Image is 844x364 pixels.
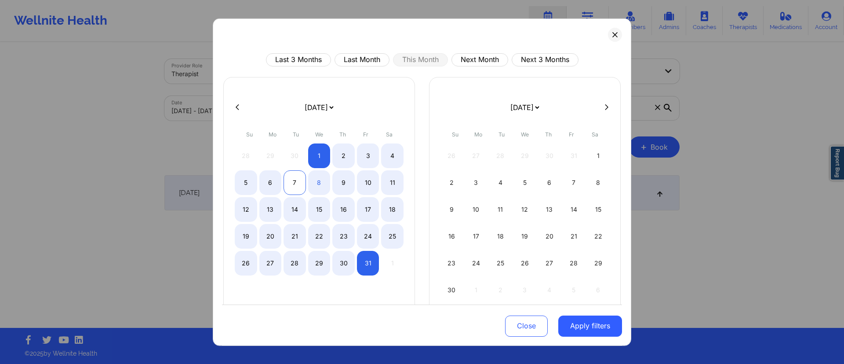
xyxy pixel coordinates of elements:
[332,197,355,221] div: Thu Oct 16 2025
[284,170,306,195] div: Tue Oct 07 2025
[514,224,536,248] div: Wed Nov 19 2025
[587,170,609,195] div: Sat Nov 08 2025
[538,250,560,275] div: Thu Nov 27 2025
[489,170,512,195] div: Tue Nov 04 2025
[545,131,552,137] abbr: Thursday
[563,170,585,195] div: Fri Nov 07 2025
[563,197,585,221] div: Fri Nov 14 2025
[440,224,463,248] div: Sun Nov 16 2025
[308,197,331,221] div: Wed Oct 15 2025
[440,277,463,302] div: Sun Nov 30 2025
[451,53,508,66] button: Next Month
[269,131,276,137] abbr: Monday
[381,170,404,195] div: Sat Oct 11 2025
[308,170,331,195] div: Wed Oct 08 2025
[489,224,512,248] div: Tue Nov 18 2025
[259,224,282,248] div: Mon Oct 20 2025
[587,250,609,275] div: Sat Nov 29 2025
[363,131,368,137] abbr: Friday
[465,170,487,195] div: Mon Nov 03 2025
[284,197,306,221] div: Tue Oct 14 2025
[246,131,253,137] abbr: Sunday
[235,170,257,195] div: Sun Oct 05 2025
[489,250,512,275] div: Tue Nov 25 2025
[266,53,331,66] button: Last 3 Months
[538,197,560,221] div: Thu Nov 13 2025
[357,143,379,168] div: Fri Oct 03 2025
[381,224,404,248] div: Sat Oct 25 2025
[514,170,536,195] div: Wed Nov 05 2025
[293,131,299,137] abbr: Tuesday
[538,224,560,248] div: Thu Nov 20 2025
[308,143,331,168] div: Wed Oct 01 2025
[357,250,379,275] div: Fri Oct 31 2025
[563,250,585,275] div: Fri Nov 28 2025
[465,197,487,221] div: Mon Nov 10 2025
[315,131,323,137] abbr: Wednesday
[474,131,482,137] abbr: Monday
[357,170,379,195] div: Fri Oct 10 2025
[512,53,578,66] button: Next 3 Months
[587,224,609,248] div: Sat Nov 22 2025
[339,131,346,137] abbr: Thursday
[465,250,487,275] div: Mon Nov 24 2025
[440,197,463,221] div: Sun Nov 09 2025
[514,197,536,221] div: Wed Nov 12 2025
[381,143,404,168] div: Sat Oct 04 2025
[308,224,331,248] div: Wed Oct 22 2025
[587,197,609,221] div: Sat Nov 15 2025
[357,197,379,221] div: Fri Oct 17 2025
[521,131,529,137] abbr: Wednesday
[284,250,306,275] div: Tue Oct 28 2025
[235,197,257,221] div: Sun Oct 12 2025
[563,224,585,248] div: Fri Nov 21 2025
[308,250,331,275] div: Wed Oct 29 2025
[357,224,379,248] div: Fri Oct 24 2025
[440,250,463,275] div: Sun Nov 23 2025
[465,224,487,248] div: Mon Nov 17 2025
[440,170,463,195] div: Sun Nov 02 2025
[259,250,282,275] div: Mon Oct 27 2025
[452,131,458,137] abbr: Sunday
[332,170,355,195] div: Thu Oct 09 2025
[498,131,505,137] abbr: Tuesday
[332,143,355,168] div: Thu Oct 02 2025
[235,224,257,248] div: Sun Oct 19 2025
[514,250,536,275] div: Wed Nov 26 2025
[587,143,609,168] div: Sat Nov 01 2025
[505,316,548,337] button: Close
[284,224,306,248] div: Tue Oct 21 2025
[558,316,622,337] button: Apply filters
[259,170,282,195] div: Mon Oct 06 2025
[489,197,512,221] div: Tue Nov 11 2025
[259,197,282,221] div: Mon Oct 13 2025
[386,131,393,137] abbr: Saturday
[393,53,448,66] button: This Month
[235,250,257,275] div: Sun Oct 26 2025
[381,197,404,221] div: Sat Oct 18 2025
[569,131,574,137] abbr: Friday
[538,170,560,195] div: Thu Nov 06 2025
[335,53,389,66] button: Last Month
[592,131,598,137] abbr: Saturday
[332,224,355,248] div: Thu Oct 23 2025
[332,250,355,275] div: Thu Oct 30 2025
